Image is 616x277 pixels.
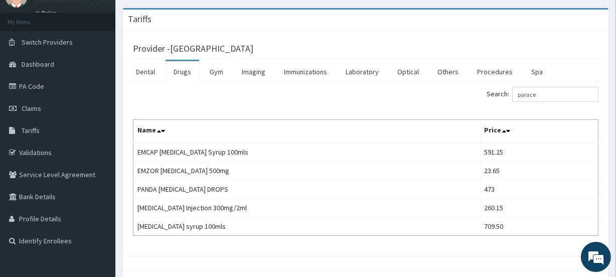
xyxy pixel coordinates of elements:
h3: Tariffs [128,15,151,24]
div: Minimize live chat window [165,5,189,29]
img: d_794563401_company_1708531726252_794563401 [19,50,41,75]
td: EMZOR [MEDICAL_DATA] 500mg [133,162,481,180]
a: Gym [202,61,231,82]
td: 709.50 [480,217,598,236]
td: [MEDICAL_DATA] Injection 300mg/2ml [133,199,481,217]
td: [MEDICAL_DATA] syrup 100mls [133,217,481,236]
label: Search: [487,87,598,102]
td: 23.65 [480,162,598,180]
a: Spa [523,61,551,82]
td: 591.25 [480,143,598,162]
span: We're online! [58,78,138,179]
a: Immunizations [276,61,335,82]
td: PANDA [MEDICAL_DATA] DROPS [133,180,481,199]
div: Chat with us now [52,56,169,69]
a: Others [429,61,467,82]
a: Drugs [166,61,199,82]
td: EMCAP [MEDICAL_DATA] Syrup 100mls [133,143,481,162]
a: Optical [389,61,427,82]
a: Online [35,10,59,17]
a: Procedures [469,61,521,82]
td: 473 [480,180,598,199]
span: Claims [22,104,41,113]
span: Dashboard [22,60,54,69]
td: 260.15 [480,199,598,217]
textarea: Type your message and hit 'Enter' [5,177,191,212]
a: Imaging [234,61,273,82]
input: Search: [512,87,598,102]
a: Laboratory [338,61,387,82]
h3: Provider - [GEOGRAPHIC_DATA] [133,44,253,53]
span: Switch Providers [22,38,73,47]
th: Name [133,120,481,143]
th: Price [480,120,598,143]
span: Tariffs [22,126,40,135]
a: Dental [128,61,163,82]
